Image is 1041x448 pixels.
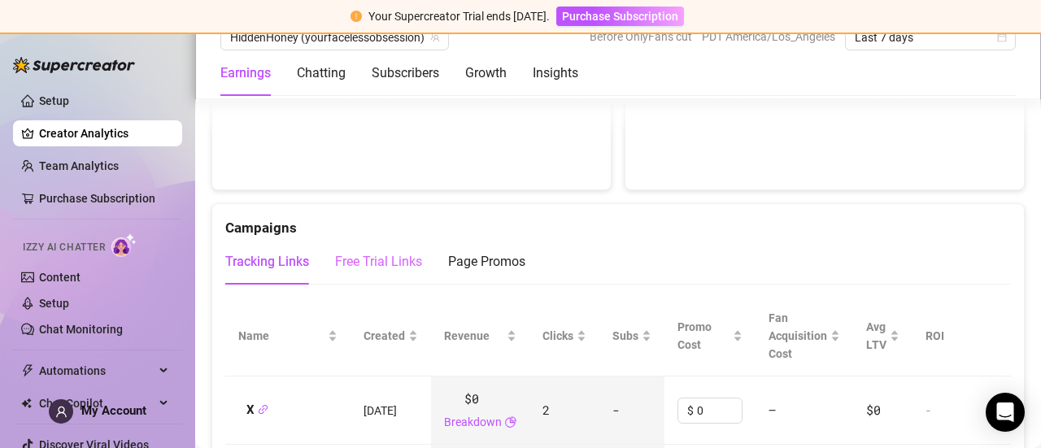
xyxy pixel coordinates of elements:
[702,24,835,49] span: PDT America/Los_Angeles
[464,389,478,409] span: $0
[364,327,405,345] span: Created
[926,403,999,418] div: -
[220,63,271,83] div: Earnings
[39,159,119,172] a: Team Analytics
[225,252,309,272] div: Tracking Links
[351,11,362,22] span: exclamation-circle
[39,297,69,310] a: Setup
[39,192,155,205] a: Purchase Subscription
[39,120,169,146] a: Creator Analytics
[364,404,397,417] span: [DATE]
[372,63,439,83] div: Subscribers
[677,318,730,354] span: Promo Cost
[556,10,684,23] a: Purchase Subscription
[39,323,123,336] a: Chat Monitoring
[230,25,439,50] span: HiddenHoney (yourfacelessobsession)
[23,240,105,255] span: Izzy AI Chatter
[542,327,573,345] span: Clicks
[866,402,880,418] span: $0
[111,233,137,257] img: AI Chatter
[225,204,1011,239] div: Campaigns
[335,252,422,272] div: Free Trial Links
[448,252,525,272] div: Page Promos
[238,327,324,345] span: Name
[297,63,346,83] div: Chatting
[612,327,638,345] span: Subs
[855,25,1006,50] span: Last 7 days
[556,7,684,26] button: Purchase Subscription
[444,327,503,345] span: Revenue
[258,404,268,416] button: Copy Link
[81,403,146,418] span: My Account
[13,57,135,73] img: logo-BBDzfeDw.svg
[39,271,81,284] a: Content
[39,358,155,384] span: Automations
[697,398,742,423] input: Enter cost
[505,413,516,431] span: pie-chart
[997,33,1007,42] span: calendar
[21,398,32,409] img: Chat Copilot
[430,33,440,42] span: team
[926,329,944,342] span: ROI
[769,402,776,418] span: —
[986,393,1025,432] div: Open Intercom Messenger
[444,413,502,431] a: Breakdown
[533,63,578,83] div: Insights
[590,24,692,49] span: Before OnlyFans cut
[866,320,886,351] span: Avg LTV
[542,402,550,418] span: 2
[769,311,827,360] span: Fan Acquisition Cost
[562,10,678,23] span: Purchase Subscription
[465,63,507,83] div: Growth
[246,402,268,417] strong: X
[368,10,550,23] span: Your Supercreator Trial ends [DATE].
[612,402,620,418] span: -
[258,404,268,415] span: link
[55,406,68,418] span: user
[39,94,69,107] a: Setup
[39,390,155,416] span: Chat Copilot
[21,364,34,377] span: thunderbolt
